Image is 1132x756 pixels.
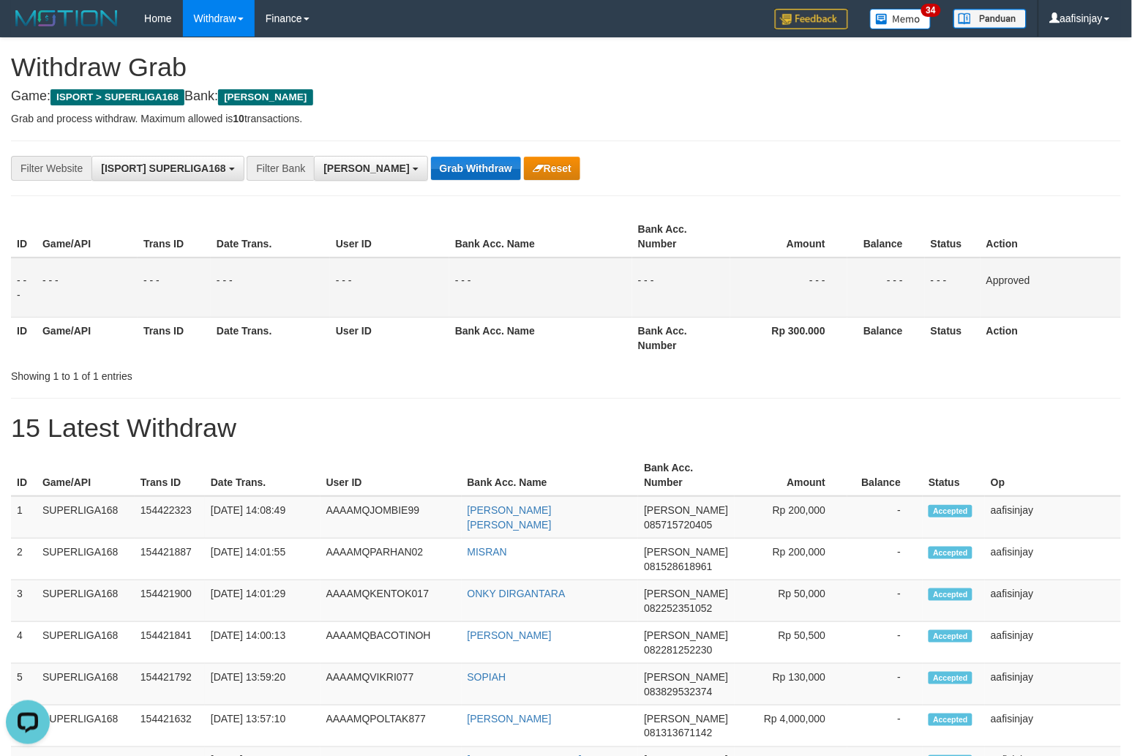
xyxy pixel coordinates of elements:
td: - - - [37,258,138,318]
span: [PERSON_NAME] [644,546,728,558]
img: Button%20Memo.svg [870,9,932,29]
td: Rp 200,000 [735,496,848,539]
a: [PERSON_NAME] [468,629,552,641]
td: AAAAMQKENTOK017 [321,580,462,622]
td: SUPERLIGA168 [37,706,135,747]
th: Bank Acc. Name [449,216,632,258]
th: User ID [330,216,449,258]
span: Accepted [929,505,972,517]
td: AAAAMQPOLTAK877 [321,706,462,747]
td: Rp 200,000 [735,539,848,580]
img: MOTION_logo.png [11,7,122,29]
td: AAAAMQPARHAN02 [321,539,462,580]
td: 154421841 [135,622,205,664]
td: - [847,580,923,622]
span: Accepted [929,588,972,601]
div: Filter Bank [247,156,314,181]
td: AAAAMQBACOTINOH [321,622,462,664]
a: MISRAN [468,546,507,558]
td: - - - [925,258,981,318]
p: Grab and process withdraw. Maximum allowed is transactions. [11,111,1121,126]
td: SUPERLIGA168 [37,539,135,580]
a: ONKY DIRGANTARA [468,588,566,599]
td: Rp 4,000,000 [735,706,848,747]
div: Filter Website [11,156,91,181]
td: - - - [847,258,925,318]
span: Accepted [929,672,972,684]
td: [DATE] 14:01:29 [205,580,321,622]
td: aafisinjay [985,496,1121,539]
td: [DATE] 14:01:55 [205,539,321,580]
th: Trans ID [138,216,211,258]
th: Date Trans. [211,317,330,359]
span: Accepted [929,547,972,559]
th: Balance [847,317,925,359]
td: Approved [981,258,1121,318]
span: ISPORT > SUPERLIGA168 [50,89,184,105]
span: Copy 082252351052 to clipboard [644,602,712,614]
a: [PERSON_NAME] [468,713,552,725]
th: Status [925,216,981,258]
th: ID [11,216,37,258]
td: 154421900 [135,580,205,622]
span: [PERSON_NAME] [644,671,728,683]
td: SUPERLIGA168 [37,580,135,622]
td: SUPERLIGA168 [37,622,135,664]
span: Accepted [929,630,972,643]
button: Open LiveChat chat widget [6,6,50,50]
th: User ID [330,317,449,359]
span: Copy 081528618961 to clipboard [644,561,712,572]
h1: Withdraw Grab [11,53,1121,82]
h4: Game: Bank: [11,89,1121,104]
th: Balance [847,216,925,258]
th: Rp 300.000 [730,317,847,359]
td: 154421887 [135,539,205,580]
td: - - - [11,258,37,318]
img: panduan.png [953,9,1027,29]
td: aafisinjay [985,539,1121,580]
td: - [847,664,923,706]
a: [PERSON_NAME] [PERSON_NAME] [468,504,552,531]
span: Copy 083829532374 to clipboard [644,686,712,697]
td: [DATE] 14:00:13 [205,622,321,664]
img: Feedback.jpg [775,9,848,29]
button: Grab Withdraw [431,157,521,180]
span: [PERSON_NAME] [644,588,728,599]
td: [DATE] 13:59:20 [205,664,321,706]
span: [PERSON_NAME] [323,162,409,174]
td: - - - [730,258,847,318]
span: [PERSON_NAME] [644,504,728,516]
td: 1 [11,496,37,539]
span: [PERSON_NAME] [218,89,312,105]
td: - [847,539,923,580]
td: - [847,496,923,539]
th: Bank Acc. Name [462,454,639,496]
div: Showing 1 to 1 of 1 entries [11,363,461,383]
td: - - - [632,258,730,318]
strong: 10 [233,113,244,124]
td: aafisinjay [985,580,1121,622]
td: - - - [330,258,449,318]
th: Date Trans. [205,454,321,496]
span: [PERSON_NAME] [644,629,728,641]
span: Copy 082281252230 to clipboard [644,644,712,656]
span: Copy 085715720405 to clipboard [644,519,712,531]
span: 34 [921,4,941,17]
td: 5 [11,664,37,706]
th: Bank Acc. Number [638,454,734,496]
th: Status [925,317,981,359]
td: 2 [11,539,37,580]
th: Balance [847,454,923,496]
th: Trans ID [135,454,205,496]
td: SUPERLIGA168 [37,664,135,706]
td: SUPERLIGA168 [37,496,135,539]
th: Status [923,454,985,496]
th: ID [11,454,37,496]
span: [ISPORT] SUPERLIGA168 [101,162,225,174]
td: - [847,706,923,747]
td: - [847,622,923,664]
th: Op [985,454,1121,496]
td: Rp 130,000 [735,664,848,706]
th: Bank Acc. Number [632,317,730,359]
th: Date Trans. [211,216,330,258]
